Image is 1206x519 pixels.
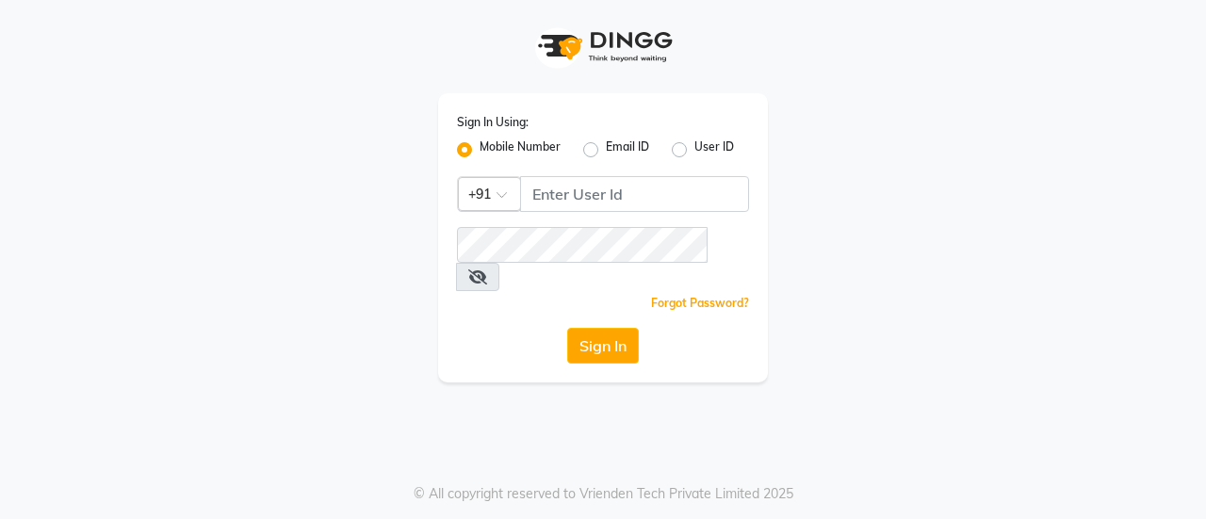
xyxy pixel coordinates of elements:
[528,19,678,74] img: logo1.svg
[480,138,561,161] label: Mobile Number
[567,328,639,364] button: Sign In
[457,114,529,131] label: Sign In Using:
[694,138,734,161] label: User ID
[457,227,708,263] input: Username
[651,296,749,310] a: Forgot Password?
[606,138,649,161] label: Email ID
[520,176,749,212] input: Username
